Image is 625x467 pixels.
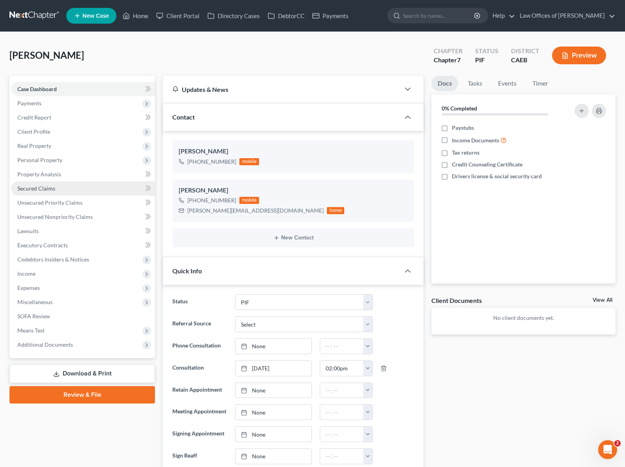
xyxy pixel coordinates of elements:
span: New Case [82,13,109,19]
a: None [235,405,312,420]
a: None [235,383,312,398]
div: Status [475,47,498,56]
a: Directory Cases [203,9,264,23]
div: [PHONE_NUMBER] [187,196,236,204]
input: -- : -- [320,427,364,442]
a: DebtorCC [264,9,308,23]
span: Executory Contracts [17,242,68,248]
a: Download & Print [9,364,155,383]
span: Contact [172,113,195,121]
span: SOFA Review [17,313,50,319]
a: Tasks [461,76,489,91]
input: Search by name... [403,8,475,23]
span: Expenses [17,284,40,291]
span: Client Profile [17,128,50,135]
div: District [511,47,539,56]
span: Tax returns [452,149,479,157]
span: Income Documents [452,136,499,144]
span: Quick Info [172,267,202,275]
div: Updates & News [172,85,390,93]
span: Paystubs [452,124,474,132]
a: Credit Report [11,110,155,125]
span: 2 [614,440,621,446]
a: Events [492,76,523,91]
a: Review & File [9,386,155,403]
a: [DATE] [235,361,312,376]
input: -- : -- [320,361,364,376]
div: mobile [239,158,259,165]
div: home [327,207,344,214]
a: Lawsuits [11,224,155,238]
span: Real Property [17,142,51,149]
a: None [235,449,312,464]
div: [PERSON_NAME] [179,147,408,156]
a: Client Portal [152,9,203,23]
div: [PERSON_NAME][EMAIL_ADDRESS][DOMAIN_NAME] [187,207,324,215]
span: [PERSON_NAME] [9,49,84,61]
a: Property Analysis [11,167,155,181]
label: Referral Source [168,316,231,332]
p: No client documents yet. [438,314,609,322]
a: Secured Claims [11,181,155,196]
div: Chapter [434,56,463,65]
button: Preview [552,47,606,64]
span: Miscellaneous [17,299,52,305]
iframe: Intercom live chat [598,440,617,459]
a: Payments [308,9,353,23]
span: Personal Property [17,157,62,163]
a: Timer [526,76,554,91]
strong: 0% Completed [442,105,477,112]
div: Client Documents [431,296,482,304]
span: Credit Report [17,114,51,121]
a: View All [593,297,612,303]
a: Docs [431,76,458,91]
span: Case Dashboard [17,86,57,92]
a: None [235,427,312,442]
div: [PERSON_NAME] [179,186,408,195]
a: None [235,339,312,354]
input: -- : -- [320,405,364,420]
a: Executory Contracts [11,238,155,252]
input: -- : -- [320,339,364,354]
label: Consultation [168,361,231,376]
input: -- : -- [320,449,364,464]
span: Credit Counseling Certificate [452,161,522,168]
a: Help [489,9,515,23]
button: New Contact [179,235,408,241]
span: Income [17,270,35,277]
span: Unsecured Nonpriority Claims [17,213,93,220]
div: mobile [239,197,259,204]
label: Signing Appointment [168,426,231,442]
label: Status [168,294,231,310]
label: Retain Appointment [168,383,231,398]
a: Law Offices of [PERSON_NAME] [516,9,615,23]
label: Meeting Appointment [168,404,231,420]
a: Unsecured Priority Claims [11,196,155,210]
a: Home [119,9,152,23]
div: [PHONE_NUMBER] [187,158,236,166]
a: Case Dashboard [11,82,155,96]
span: Lawsuits [17,228,39,234]
span: Property Analysis [17,171,61,177]
a: SOFA Review [11,309,155,323]
div: Chapter [434,47,463,56]
div: CAEB [511,56,539,65]
div: PIF [475,56,498,65]
span: Unsecured Priority Claims [17,199,82,206]
span: Means Test [17,327,45,334]
span: Secured Claims [17,185,55,192]
a: Unsecured Nonpriority Claims [11,210,155,224]
span: Codebtors Insiders & Notices [17,256,89,263]
input: -- : -- [320,383,364,398]
label: Sign Reaff [168,448,231,464]
span: Additional Documents [17,341,73,348]
span: 7 [457,56,461,64]
span: Drivers license & social security card [452,172,542,180]
label: Phone Consultation [168,338,231,354]
span: Payments [17,100,41,106]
